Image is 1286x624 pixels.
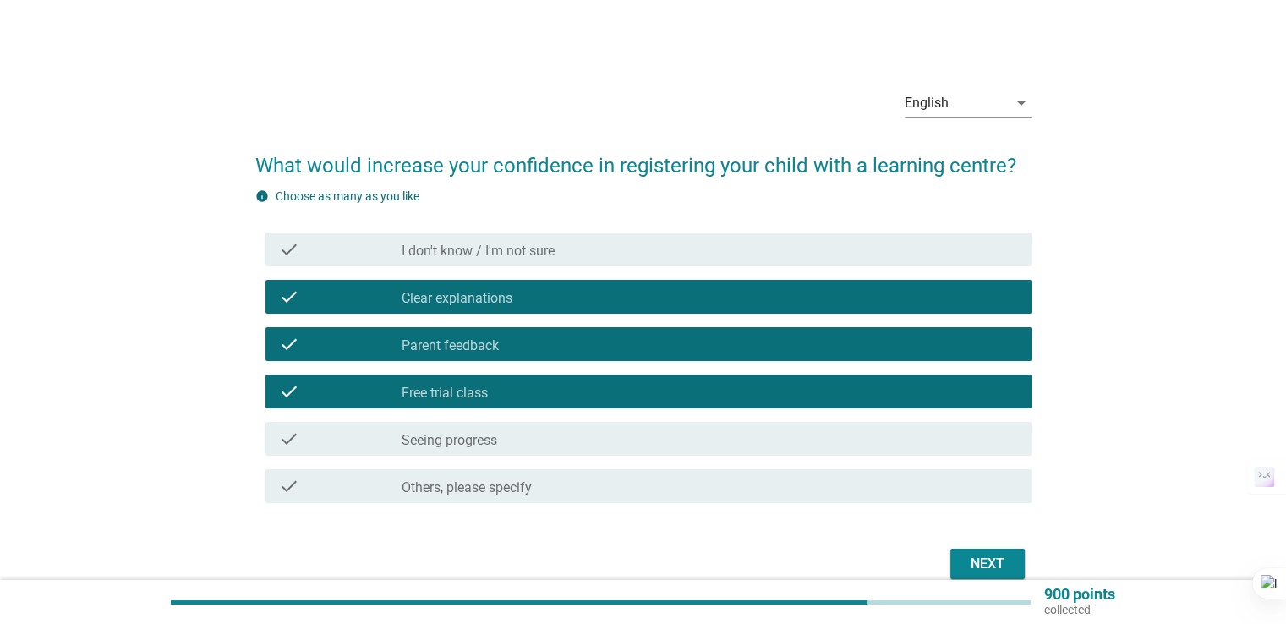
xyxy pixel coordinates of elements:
[402,290,512,307] label: Clear explanations
[279,476,299,496] i: check
[279,287,299,307] i: check
[1044,587,1115,602] p: 900 points
[279,239,299,260] i: check
[402,479,532,496] label: Others, please specify
[279,334,299,354] i: check
[964,554,1011,574] div: Next
[905,96,949,111] div: English
[402,243,555,260] label: I don't know / I'm not sure
[402,337,499,354] label: Parent feedback
[1011,93,1032,113] i: arrow_drop_down
[950,549,1025,579] button: Next
[279,429,299,449] i: check
[1044,602,1115,617] p: collected
[255,189,269,203] i: info
[255,134,1032,181] h2: What would increase your confidence in registering your child with a learning centre?
[402,385,488,402] label: Free trial class
[402,432,497,449] label: Seeing progress
[279,381,299,402] i: check
[276,189,419,203] label: Choose as many as you like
